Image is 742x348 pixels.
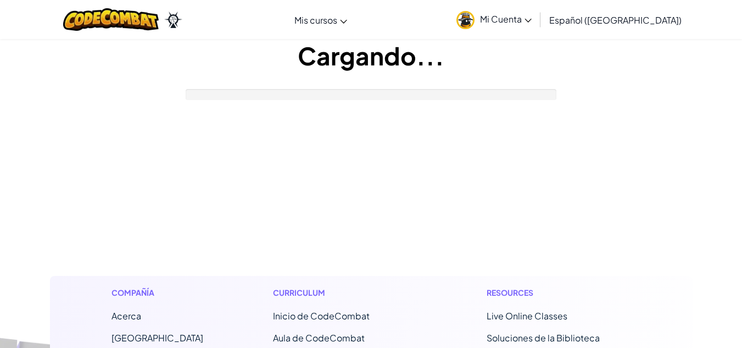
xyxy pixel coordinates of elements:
[487,310,567,322] a: Live Online Classes
[273,287,417,299] h1: Curriculum
[294,14,337,26] span: Mis cursos
[273,332,365,344] a: Aula de CodeCombat
[289,5,353,35] a: Mis cursos
[164,12,182,28] img: Ozaria
[456,11,475,29] img: avatar
[480,13,532,25] span: Mi Cuenta
[487,332,600,344] a: Soluciones de la Biblioteca
[451,2,537,37] a: Mi Cuenta
[111,332,203,344] a: [GEOGRAPHIC_DATA]
[273,310,370,322] span: Inicio de CodeCombat
[63,8,159,31] img: CodeCombat logo
[111,310,141,322] a: Acerca
[111,287,203,299] h1: Compañía
[487,287,631,299] h1: Resources
[544,5,687,35] a: Español ([GEOGRAPHIC_DATA])
[549,14,682,26] span: Español ([GEOGRAPHIC_DATA])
